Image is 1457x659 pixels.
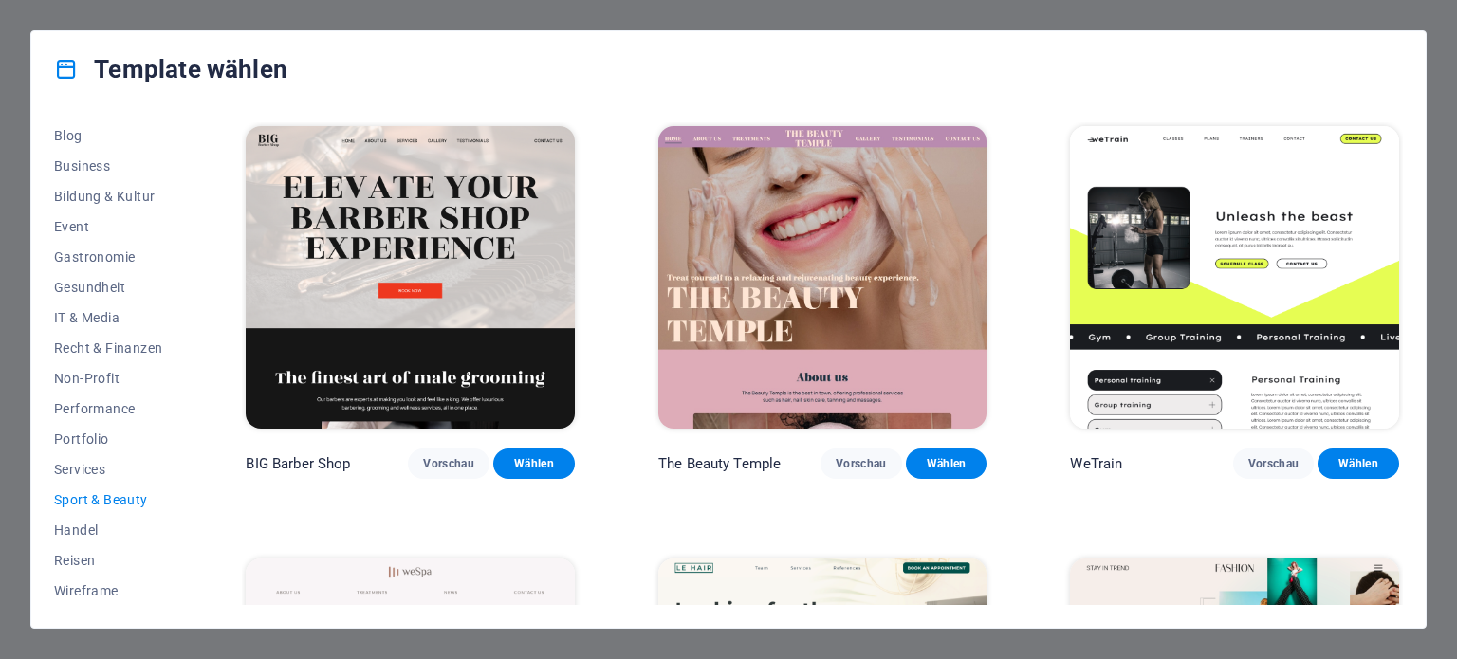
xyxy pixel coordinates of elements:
button: Wählen [493,448,575,479]
span: Reisen [54,553,162,568]
button: Vorschau [1233,448,1315,479]
button: IT & Media [54,302,162,333]
button: Sport & Beauty [54,485,162,515]
button: Reisen [54,545,162,576]
span: Vorschau [423,456,474,471]
button: Recht & Finanzen [54,333,162,363]
p: WeTrain [1070,454,1122,473]
span: Sport & Beauty [54,492,162,507]
button: Performance [54,394,162,424]
button: Services [54,454,162,485]
span: Recht & Finanzen [54,340,162,356]
button: Handel [54,515,162,545]
span: Services [54,462,162,477]
span: Wählen [1333,456,1384,471]
span: IT & Media [54,310,162,325]
span: Vorschau [836,456,887,471]
button: Gastronomie [54,242,162,272]
span: Gastronomie [54,249,162,265]
span: Wählen [921,456,972,471]
span: Handel [54,522,162,538]
button: Non-Profit [54,363,162,394]
button: Bildung & Kultur [54,181,162,211]
img: The Beauty Temple [658,126,987,429]
span: Bildung & Kultur [54,189,162,204]
span: Performance [54,401,162,416]
h4: Template wählen [54,54,287,84]
span: Event [54,219,162,234]
span: Business [54,158,162,174]
span: Wählen [508,456,560,471]
span: Vorschau [1248,456,1300,471]
img: WeTrain [1070,126,1399,429]
span: Gesundheit [54,280,162,295]
button: Blog [54,120,162,151]
button: Wählen [1318,448,1399,479]
span: Non-Profit [54,371,162,386]
button: Portfolio [54,424,162,454]
p: The Beauty Temple [658,454,781,473]
button: Gesundheit [54,272,162,302]
span: Wireframe [54,583,162,598]
p: BIG Barber Shop [246,454,350,473]
span: Portfolio [54,431,162,447]
button: Vorschau [821,448,902,479]
button: Vorschau [408,448,489,479]
button: Event [54,211,162,242]
span: Blog [54,128,162,143]
button: Business [54,151,162,181]
button: Wireframe [54,576,162,606]
button: Wählen [906,448,987,479]
img: BIG Barber Shop [246,126,575,429]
